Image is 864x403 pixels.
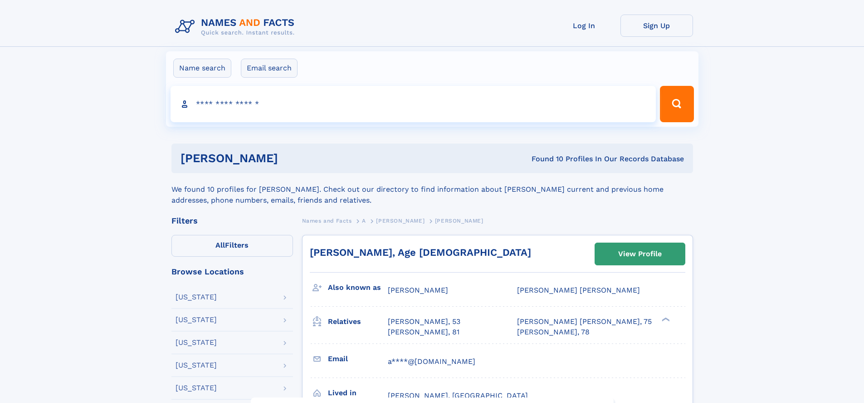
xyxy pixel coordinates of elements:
[171,235,293,257] label: Filters
[517,327,590,337] a: [PERSON_NAME], 78
[618,244,662,264] div: View Profile
[328,351,388,367] h3: Email
[517,286,640,294] span: [PERSON_NAME] [PERSON_NAME]
[171,15,302,39] img: Logo Names and Facts
[660,86,693,122] button: Search Button
[362,215,366,226] a: A
[435,218,483,224] span: [PERSON_NAME]
[176,294,217,301] div: [US_STATE]
[176,316,217,323] div: [US_STATE]
[362,218,366,224] span: A
[328,385,388,401] h3: Lived in
[176,362,217,369] div: [US_STATE]
[376,215,425,226] a: [PERSON_NAME]
[173,59,231,78] label: Name search
[176,339,217,346] div: [US_STATE]
[388,327,459,337] a: [PERSON_NAME], 81
[302,215,352,226] a: Names and Facts
[388,317,460,327] a: [PERSON_NAME], 53
[181,153,405,164] h1: [PERSON_NAME]
[171,268,293,276] div: Browse Locations
[388,391,528,400] span: [PERSON_NAME], [GEOGRAPHIC_DATA]
[376,218,425,224] span: [PERSON_NAME]
[388,286,448,294] span: [PERSON_NAME]
[171,217,293,225] div: Filters
[176,384,217,392] div: [US_STATE]
[215,241,225,249] span: All
[595,243,685,265] a: View Profile
[548,15,620,37] a: Log In
[405,154,684,164] div: Found 10 Profiles In Our Records Database
[517,317,652,327] a: [PERSON_NAME] [PERSON_NAME], 75
[171,173,693,206] div: We found 10 profiles for [PERSON_NAME]. Check out our directory to find information about [PERSON...
[241,59,298,78] label: Email search
[620,15,693,37] a: Sign Up
[310,247,531,258] a: [PERSON_NAME], Age [DEMOGRAPHIC_DATA]
[328,280,388,295] h3: Also known as
[659,317,670,323] div: ❯
[328,314,388,329] h3: Relatives
[171,86,656,122] input: search input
